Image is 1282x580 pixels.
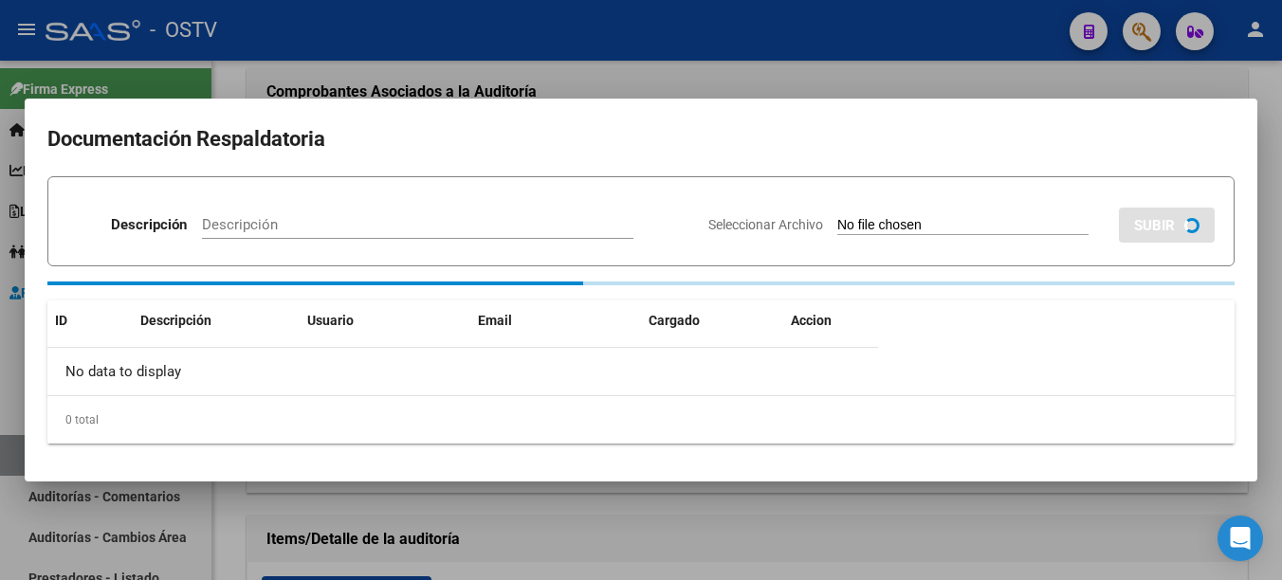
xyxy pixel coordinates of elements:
datatable-header-cell: ID [47,300,133,341]
span: Accion [791,313,832,328]
span: Email [478,313,512,328]
div: 0 total [47,396,1235,444]
div: No data to display [47,348,878,395]
div: Open Intercom Messenger [1218,516,1263,561]
datatable-header-cell: Accion [783,300,878,341]
span: SUBIR [1134,217,1175,234]
span: Cargado [649,313,700,328]
span: Usuario [307,313,354,328]
datatable-header-cell: Descripción [133,300,300,341]
datatable-header-cell: Email [470,300,641,341]
span: Descripción [140,313,211,328]
button: SUBIR [1119,208,1215,243]
datatable-header-cell: Usuario [300,300,470,341]
h2: Documentación Respaldatoria [47,121,1235,157]
span: Seleccionar Archivo [708,217,823,232]
span: ID [55,313,67,328]
p: Descripción [111,214,187,236]
datatable-header-cell: Cargado [641,300,783,341]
